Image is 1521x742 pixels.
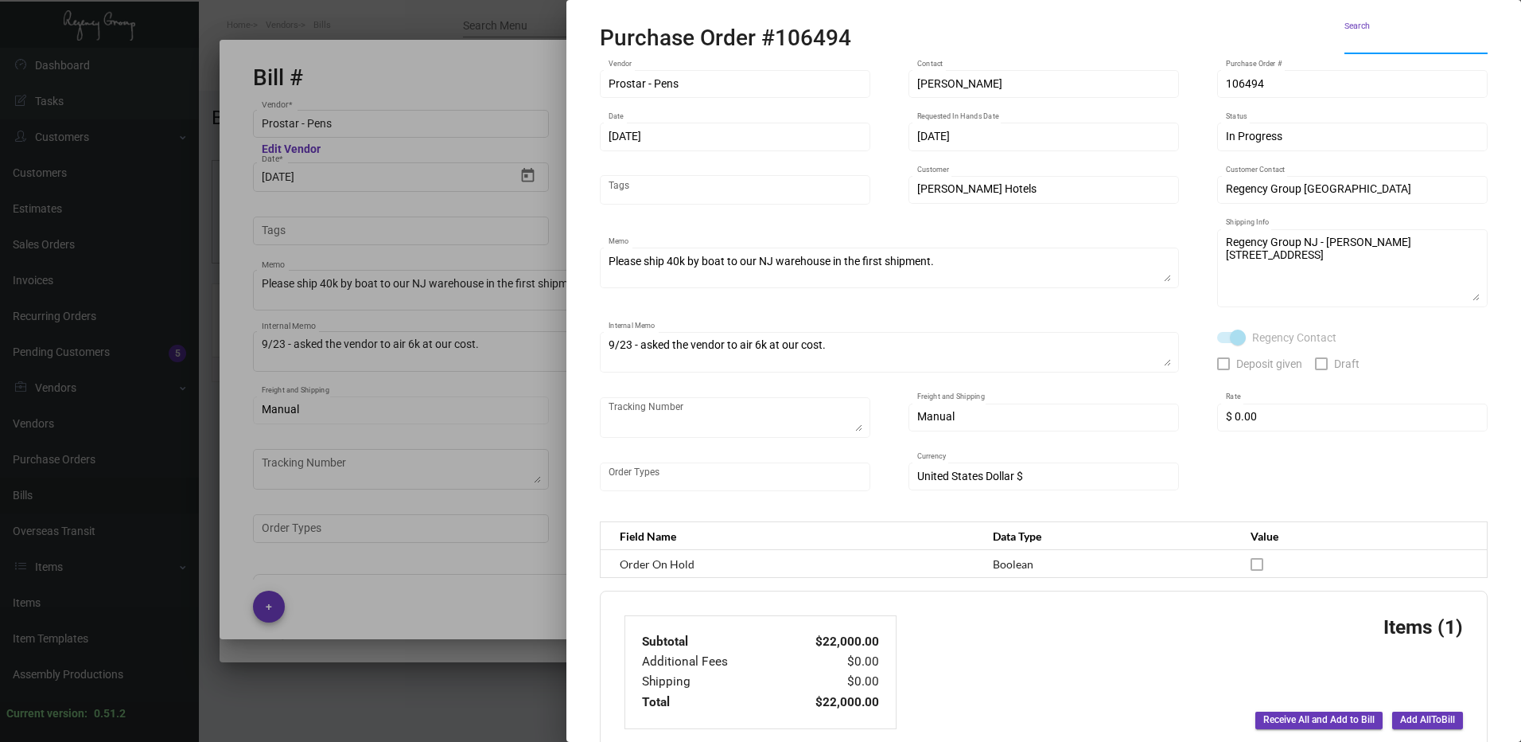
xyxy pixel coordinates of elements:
button: Add AllToBill [1392,712,1463,729]
span: Regency Contact [1252,328,1336,347]
div: 0.51.2 [94,705,126,722]
span: In Progress [1226,130,1282,143]
button: Receive All and Add to Bill [1255,712,1383,729]
span: Manual [917,410,955,423]
h2: Purchase Order #106494 [600,25,851,52]
span: Add All To Bill [1400,713,1455,727]
td: $22,000.00 [778,632,880,652]
td: $0.00 [778,672,880,692]
span: Deposit given [1236,354,1302,373]
th: Field Name [601,522,978,550]
th: Data Type [977,522,1235,550]
td: Shipping [641,672,778,692]
div: Current version: [6,705,88,722]
th: Value [1235,522,1488,550]
td: $22,000.00 [778,693,880,713]
span: Order On Hold [620,557,694,571]
td: Subtotal [641,632,778,652]
span: Receive All and Add to Bill [1263,713,1375,727]
span: Boolean [993,557,1033,571]
td: Total [641,693,778,713]
h3: Items (1) [1383,615,1463,639]
td: $0.00 [778,652,880,672]
td: Additional Fees [641,652,778,672]
span: Draft [1334,354,1360,373]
